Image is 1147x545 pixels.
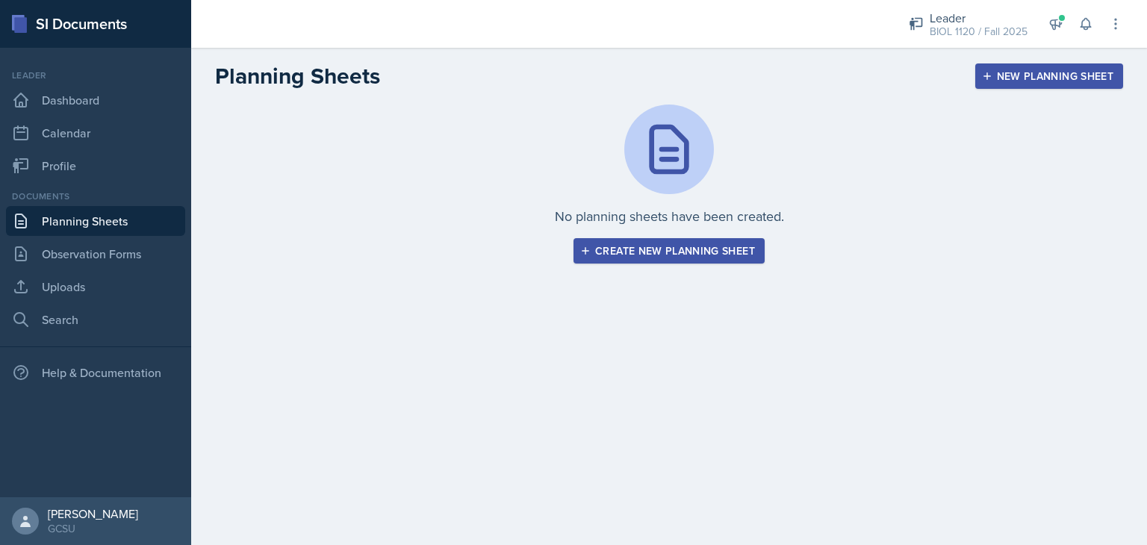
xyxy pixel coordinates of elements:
a: Planning Sheets [6,206,185,236]
div: Leader [6,69,185,82]
p: No planning sheets have been created. [555,206,784,226]
div: GCSU [48,521,138,536]
a: Search [6,305,185,334]
a: Uploads [6,272,185,302]
button: New Planning Sheet [975,63,1123,89]
div: BIOL 1120 / Fall 2025 [930,24,1028,40]
div: Help & Documentation [6,358,185,387]
a: Profile [6,151,185,181]
h2: Planning Sheets [215,63,380,90]
button: Create new planning sheet [573,238,765,264]
div: Create new planning sheet [583,245,755,257]
div: [PERSON_NAME] [48,506,138,521]
div: New Planning Sheet [985,70,1113,82]
a: Dashboard [6,85,185,115]
div: Documents [6,190,185,203]
div: Leader [930,9,1028,27]
a: Observation Forms [6,239,185,269]
a: Calendar [6,118,185,148]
